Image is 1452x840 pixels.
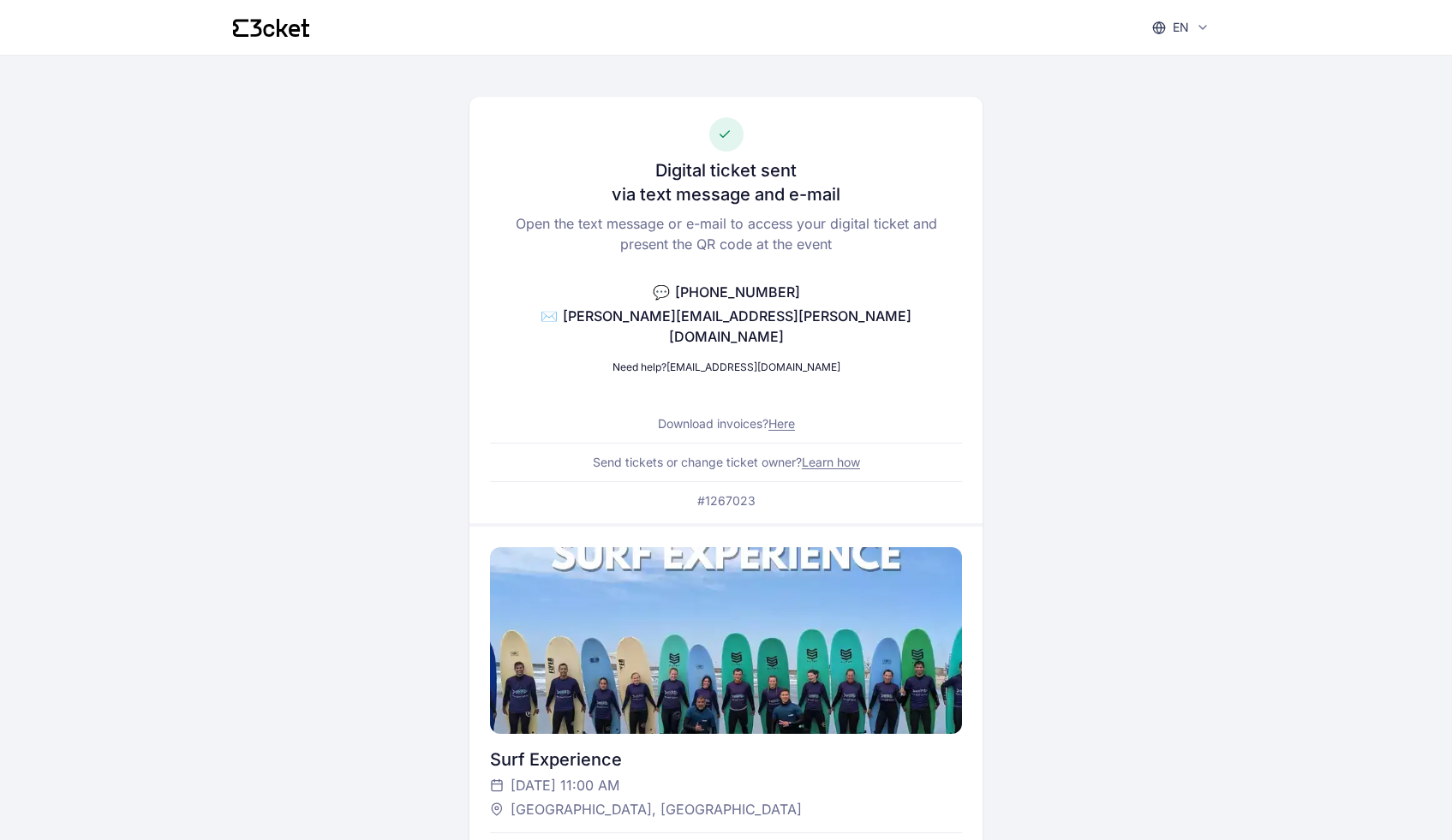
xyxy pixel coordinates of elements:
[612,182,840,206] h3: via text message and e-mail
[1173,19,1189,36] p: en
[490,213,962,254] p: Open the text message or e-mail to access your digital ticket and present the QR code at the event
[675,283,800,301] span: [PHONE_NUMBER]
[593,454,860,471] p: Send tickets or change ticket owner?
[658,415,795,432] p: Download invoices?
[511,775,619,795] span: [DATE] 11:00 AM
[802,455,860,469] a: Learn how
[490,748,962,771] div: Surf Experience
[511,799,802,819] span: [GEOGRAPHIC_DATA], [GEOGRAPHIC_DATA]
[541,307,558,325] span: ✉️
[653,283,670,301] span: 💬
[697,492,756,509] p: #1267023
[666,360,840,373] a: [EMAIL_ADDRESS][DOMAIN_NAME]
[612,360,666,373] span: Need help?
[768,416,795,431] a: Here
[655,158,797,182] h3: Digital ticket sent
[563,307,911,345] span: [PERSON_NAME][EMAIL_ADDRESS][PERSON_NAME][DOMAIN_NAME]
